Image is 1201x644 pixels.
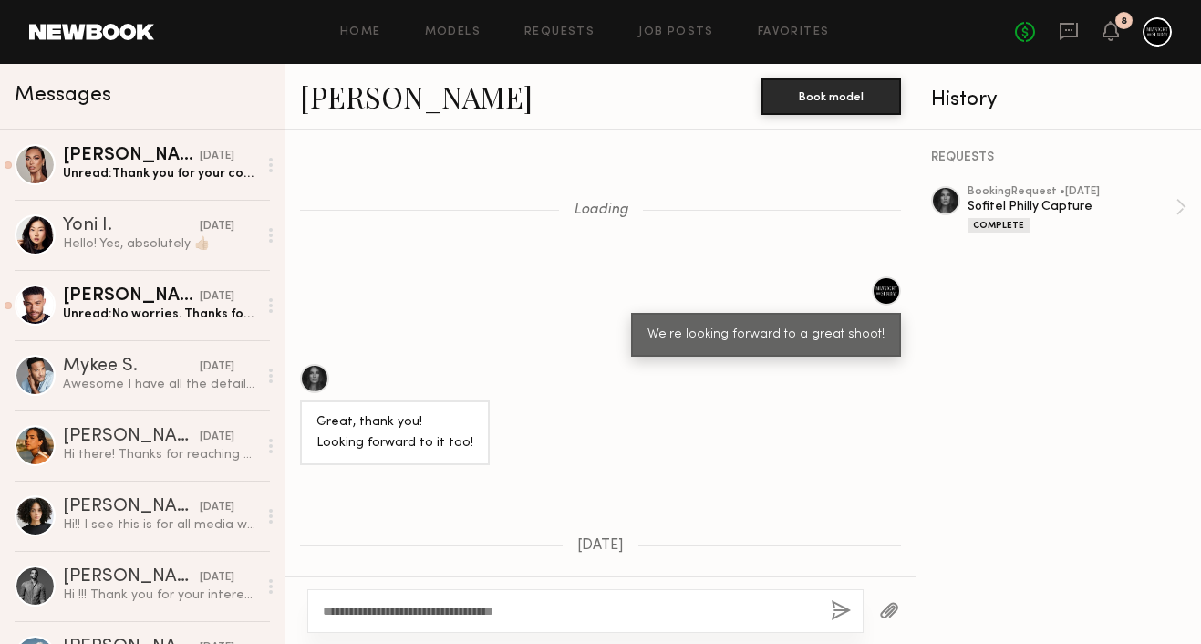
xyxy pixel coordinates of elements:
[63,587,257,604] div: Hi !!! Thank you for your interest! I am currently booked out until the end of October, I’ve reac...
[200,569,234,587] div: [DATE]
[577,538,624,554] span: [DATE]
[1121,16,1127,26] div: 8
[200,218,234,235] div: [DATE]
[63,516,257,534] div: Hi!! I see this is for all media worldwide in perpetuity. Is this the intended usage for this adv...
[200,499,234,516] div: [DATE]
[968,186,1186,233] a: bookingRequest •[DATE]Sofitel Philly CaptureComplete
[200,429,234,446] div: [DATE]
[63,428,200,446] div: [PERSON_NAME]
[316,412,473,454] div: Great, thank you! Looking forward to it too!
[63,358,200,376] div: Mykee S.
[638,26,714,38] a: Job Posts
[300,77,533,116] a: [PERSON_NAME]
[63,217,200,235] div: Yoni I.
[758,26,830,38] a: Favorites
[63,287,200,306] div: [PERSON_NAME]
[63,498,200,516] div: [PERSON_NAME]
[931,151,1186,164] div: REQUESTS
[647,325,885,346] div: We're looking forward to a great shoot!
[340,26,381,38] a: Home
[63,147,200,165] div: [PERSON_NAME]
[524,26,595,38] a: Requests
[931,89,1186,110] div: History
[63,235,257,253] div: Hello! Yes, absolutely 👍🏼
[200,358,234,376] div: [DATE]
[200,148,234,165] div: [DATE]
[63,446,257,463] div: Hi there! Thanks for reaching out, I could possibly make [DATE] work, but [DATE] is actually bett...
[200,288,234,306] div: [DATE]
[63,376,257,393] div: Awesome I have all the details thanks
[15,85,111,106] span: Messages
[574,203,628,218] span: Loading
[968,198,1175,215] div: Sofitel Philly Capture
[761,88,901,103] a: Book model
[63,165,257,182] div: Unread: Thank you for your consideration!
[425,26,481,38] a: Models
[63,306,257,323] div: Unread: No worries. Thanks for letting me know
[968,186,1175,198] div: booking Request • [DATE]
[761,78,901,115] button: Book model
[968,218,1030,233] div: Complete
[63,568,200,587] div: [PERSON_NAME]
